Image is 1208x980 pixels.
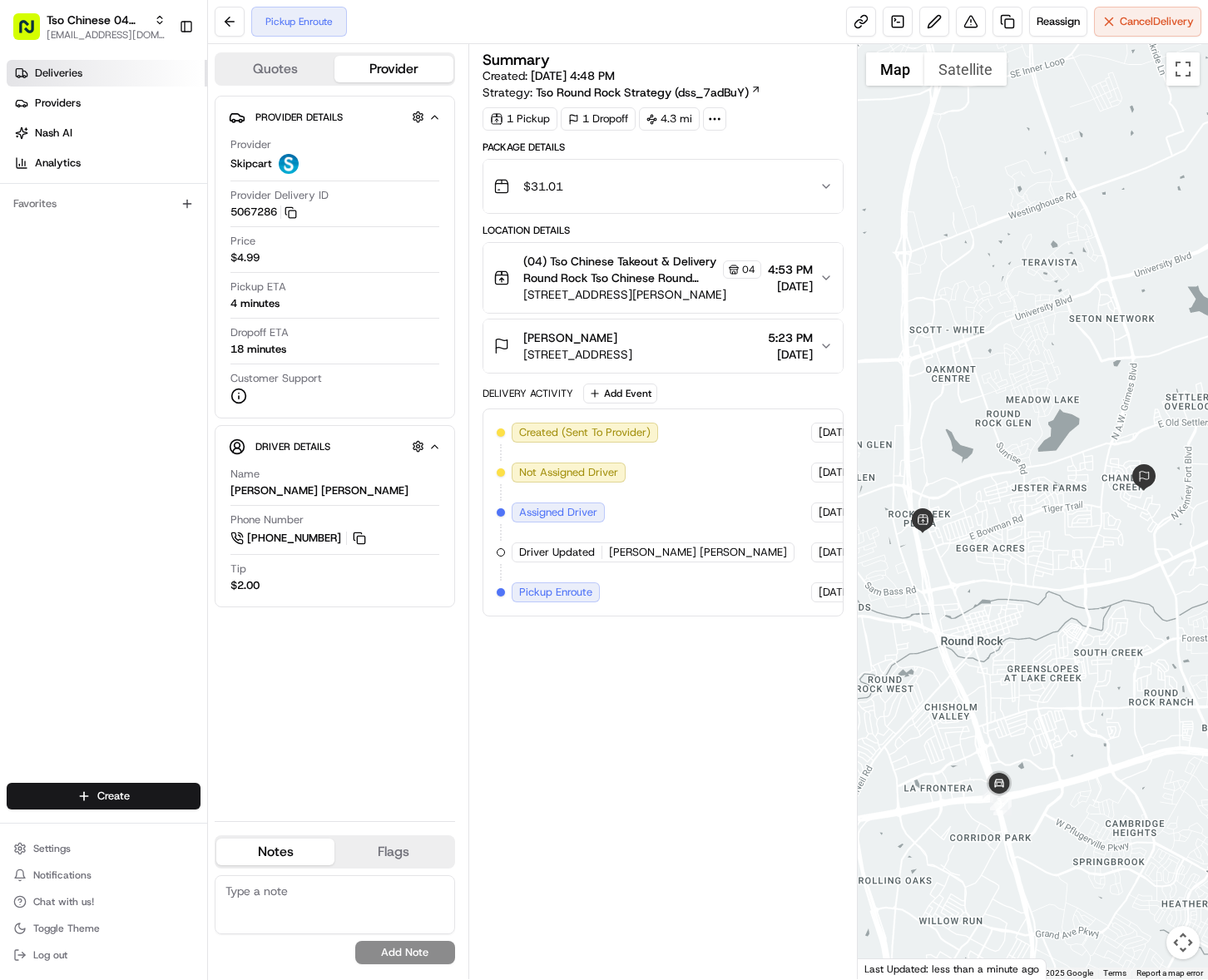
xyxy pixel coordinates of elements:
[33,895,94,908] span: Chat with us!
[17,67,303,93] p: Welcome 👋
[531,68,615,83] span: [DATE] 4:48 PM
[1166,52,1200,86] button: Toggle fullscreen view
[1166,926,1200,959] button: Map camera controls
[230,250,260,265] span: $4.99
[255,440,330,453] span: Driver Details
[7,890,201,913] button: Chat with us!
[230,325,289,340] span: Dropoff ETA
[230,137,271,152] span: Provider
[33,259,47,272] img: 1736555255976-a54dd68f-1ca7-489b-9aae-adbdc363a1c4
[7,90,207,116] a: Providers
[157,327,267,344] span: API Documentation
[990,792,1008,810] div: 3
[7,60,207,87] a: Deliveries
[819,585,853,600] span: [DATE]
[1120,14,1194,29] span: Cancel Delivery
[7,943,201,967] button: Log out
[33,327,127,344] span: Knowledge Base
[483,84,761,101] div: Strategy:
[519,545,595,560] span: Driver Updated
[483,141,844,154] div: Package Details
[216,839,334,865] button: Notes
[35,126,72,141] span: Nash AI
[230,342,286,357] div: 18 minutes
[819,505,853,520] span: [DATE]
[7,120,207,146] a: Nash AI
[483,243,844,313] button: (04) Tso Chinese Takeout & Delivery Round Rock Tso Chinese Round Rock Manager04[STREET_ADDRESS][P...
[483,160,844,213] button: $31.01
[147,258,181,271] span: [DATE]
[230,512,304,527] span: Phone Number
[523,178,563,195] span: $31.01
[47,12,147,28] span: Tso Chinese 04 Round Rock
[483,107,557,131] div: 1 Pickup
[166,368,201,380] span: Pylon
[7,864,201,887] button: Notifications
[858,958,1047,979] div: Last Updated: less than a minute ago
[1037,14,1080,29] span: Reassign
[10,320,134,350] a: 📗Knowledge Base
[7,837,201,860] button: Settings
[523,253,720,286] span: (04) Tso Chinese Takeout & Delivery Round Rock Tso Chinese Round Rock Manager
[7,7,172,47] button: Tso Chinese 04 Round Rock[EMAIL_ADDRESS][DOMAIN_NAME]
[229,433,441,460] button: Driver Details
[247,531,341,546] span: [PHONE_NUMBER]
[229,103,441,131] button: Provider Details
[768,278,813,294] span: [DATE]
[230,188,329,203] span: Provider Delivery ID
[43,107,275,125] input: Clear
[141,329,154,342] div: 💻
[483,52,550,67] h3: Summary
[1003,968,1093,978] span: Map data ©2025 Google
[33,922,100,935] span: Toggle Theme
[230,483,408,498] div: [PERSON_NAME] [PERSON_NAME]
[7,783,201,809] button: Create
[334,839,453,865] button: Flags
[230,371,322,386] span: Customer Support
[523,346,632,363] span: [STREET_ADDRESS]
[1094,7,1201,37] button: CancelDelivery
[993,797,1012,815] div: 2
[523,329,617,346] span: [PERSON_NAME]
[536,84,761,101] a: Tso Round Rock Strategy (dss_7adBuY)
[742,263,755,276] span: 04
[216,56,334,82] button: Quotes
[230,467,260,482] span: Name
[75,159,273,176] div: Start new chat
[519,425,651,440] span: Created (Sent To Provider)
[230,156,272,171] span: Skipcart
[1136,968,1203,978] a: Report a map error
[230,296,280,311] div: 4 minutes
[230,578,260,593] div: $2.00
[536,84,749,101] span: Tso Round Rock Strategy (dss_7adBuY)
[97,789,130,804] span: Create
[47,28,166,42] button: [EMAIL_ADDRESS][DOMAIN_NAME]
[924,52,1007,86] button: Show satellite imagery
[334,56,453,82] button: Provider
[519,505,597,520] span: Assigned Driver
[639,107,700,131] div: 4.3 mi
[258,213,303,233] button: See all
[819,545,853,560] span: [DATE]
[33,948,67,962] span: Log out
[52,258,135,271] span: [PERSON_NAME]
[35,156,81,171] span: Analytics
[862,958,917,979] a: Open this area in Google Maps (opens a new window)
[17,17,50,50] img: Nash
[866,52,924,86] button: Show street map
[523,286,762,303] span: [STREET_ADDRESS][PERSON_NAME]
[117,367,201,380] a: Powered byPylon
[35,66,82,81] span: Deliveries
[519,585,592,600] span: Pickup Enroute
[230,205,297,220] button: 5067286
[583,384,657,403] button: Add Event
[75,176,229,189] div: We're available if you need us!
[17,242,43,269] img: Brigitte Vinadas
[279,154,299,174] img: profile_skipcart_partner.png
[819,425,853,440] span: [DATE]
[255,111,343,124] span: Provider Details
[862,958,917,979] img: Google
[483,387,573,400] div: Delivery Activity
[35,96,81,111] span: Providers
